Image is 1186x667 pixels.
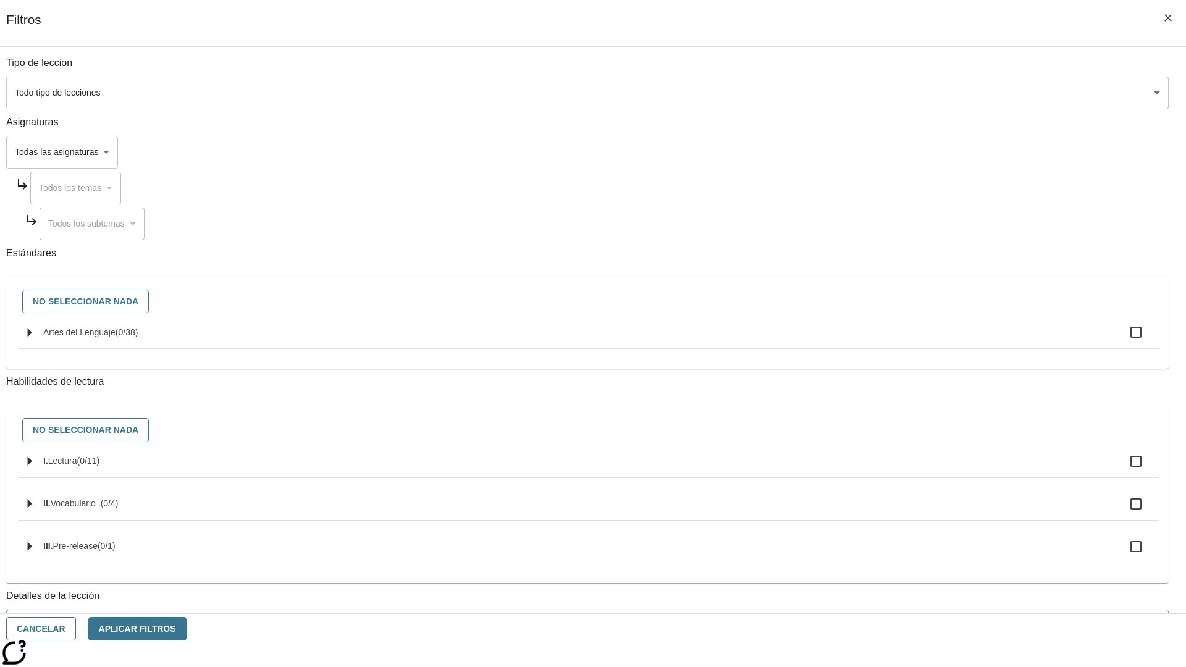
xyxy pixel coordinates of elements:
span: Artes del Lenguaje [43,327,116,337]
button: No seleccionar nada [22,290,149,314]
div: Seleccione estándares [16,287,1159,317]
span: Lectura [48,456,77,466]
span: I. [43,456,48,466]
button: Cancelar [6,617,76,641]
h1: Filtros [6,12,41,46]
p: Estándares [6,246,1169,261]
p: Detalles de la lección [6,589,1169,603]
div: Seleccione habilidades [16,415,1159,445]
p: Asignaturas [6,115,1169,130]
span: 0 estándares seleccionados/4 estándares en grupo [101,498,119,508]
span: 0 estándares seleccionados/1 estándares en grupo [98,541,116,551]
div: Seleccione una Asignatura [30,172,121,204]
span: Pre-release [53,541,98,551]
span: III. [43,541,53,551]
span: Vocabulario . [51,498,101,508]
div: Seleccione una Asignatura [6,136,118,169]
div: Seleccione una Asignatura [40,208,145,240]
button: Aplicar Filtros [88,617,187,641]
p: Habilidades de lectura [6,375,1169,389]
div: Seleccione un tipo de lección [6,77,1169,109]
p: Tipo de leccion [6,56,1169,70]
span: 0 estándares seleccionados/38 estándares en grupo [116,327,138,337]
ul: Seleccione habilidades [19,445,1159,573]
span: II. [43,498,51,508]
div: La Actividad cubre los factores a considerar para el ajuste automático del lexile [7,610,1168,637]
span: 0 estándares seleccionados/11 estándares en grupo [77,456,99,466]
ul: Seleccione estándares [19,316,1159,359]
button: Cerrar los filtros del Menú lateral [1155,5,1181,31]
button: No seleccionar nada [22,418,149,442]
